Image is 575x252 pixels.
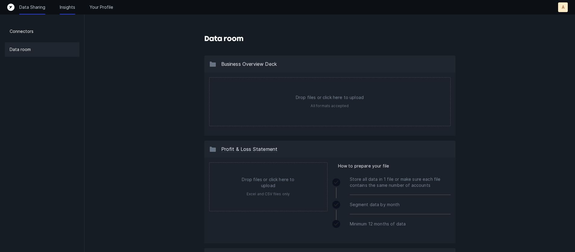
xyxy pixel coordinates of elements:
div: Store all data in 1 file or make sure each file contains the same number of accounts [350,170,451,195]
a: Your Profile [90,4,113,10]
button: A [558,2,568,12]
p: A [562,4,564,10]
p: Connectors [10,28,34,35]
div: Segment data by month [350,195,451,214]
div: Minimum 12 months of data [350,214,451,234]
a: Data Sharing [19,4,45,10]
h3: Data room [204,34,244,43]
a: Connectors [5,24,79,39]
img: 13c8d1aa17ce7ae226531ffb34303e38.svg [209,145,216,153]
span: How to prepare your file [338,162,389,170]
span: Profit & Loss Statement [221,146,278,152]
a: Insights [60,4,75,10]
p: Data room [10,46,31,53]
span: Business Overview Deck [221,61,277,67]
a: Data room [5,42,79,57]
img: 13c8d1aa17ce7ae226531ffb34303e38.svg [209,60,216,68]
